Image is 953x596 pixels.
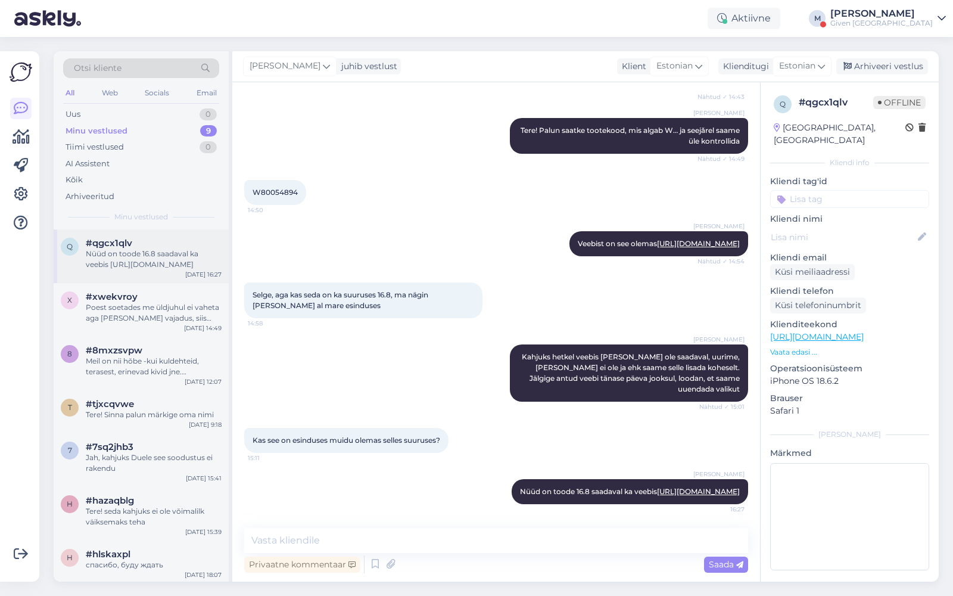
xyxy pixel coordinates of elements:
div: [PERSON_NAME] [770,429,929,440]
div: 9 [200,125,217,137]
div: 0 [200,141,217,153]
span: Saada [709,559,743,570]
p: Vaata edasi ... [770,347,929,358]
span: Kahjuks hetkel veebis [PERSON_NAME] ole saadaval, uurime, [PERSON_NAME] ei ole ja ehk saame selle... [522,352,742,393]
div: [GEOGRAPHIC_DATA], [GEOGRAPHIC_DATA] [774,122,905,147]
span: Tere! Palun saatke tootekood, mis algab W… ja seejǎrel saame üle kontrollida [521,126,742,145]
span: Minu vestlused [114,212,168,222]
span: Nähtud ✓ 14:49 [697,154,745,163]
p: Safari 1 [770,405,929,417]
span: Selge, aga kas seda on ka suuruses 16.8, ma nägin [PERSON_NAME] al mare esinduses [253,290,430,310]
input: Lisa nimi [771,231,915,244]
div: Jah, kahjuks Duele see soodustus ei rakendu [86,452,222,474]
div: [DATE] 15:41 [186,474,222,483]
img: Askly Logo [10,61,32,83]
div: Klienditugi [718,60,769,73]
div: [DATE] 16:27 [185,270,222,279]
input: Lisa tag [770,190,929,208]
div: [DATE] 12:07 [185,377,222,386]
div: AI Assistent [66,158,110,170]
div: Arhiveeritud [66,191,114,203]
div: M [809,10,826,27]
span: x [67,296,72,305]
p: Märkmed [770,447,929,460]
span: 7 [68,446,72,455]
p: Kliendi telefon [770,285,929,297]
span: 15:11 [248,454,292,462]
span: Kas see on esinduses muidu olemas selles suuruses? [253,436,440,445]
div: Privaatne kommentaar [244,557,360,573]
span: #qgcx1qlv [86,238,132,249]
span: t [68,403,72,412]
div: Kõik [66,174,83,186]
span: [PERSON_NAME] [693,222,745,231]
div: Email [194,85,219,101]
span: 14:58 [248,319,292,328]
div: All [63,85,77,101]
div: спасибо, буду ждать [86,560,222,570]
span: 14:50 [248,206,292,215]
div: [DATE] 14:49 [184,324,222,333]
div: [DATE] 18:07 [185,570,222,579]
div: Arhiveeri vestlus [836,58,928,74]
span: #8mxzsvpw [86,345,142,356]
div: Küsi meiliaadressi [770,264,855,280]
span: Nähtud ✓ 14:54 [697,257,745,266]
div: # qgcx1qlv [799,95,873,110]
div: Klient [617,60,646,73]
div: Tere! seda kahjuks ei ole võimalilk väiksemaks teha [86,506,222,527]
span: Nähtud ✓ 15:01 [699,402,745,411]
span: Nüüd on toode 16.8 saadaval ka veebis [520,487,740,496]
div: Given [GEOGRAPHIC_DATA] [830,18,933,28]
span: [PERSON_NAME] [250,60,320,73]
span: #xwekvroy [86,291,138,302]
div: Tere! Sinna palun märkige oma nimi [86,409,222,420]
span: #hazaqblg [86,495,134,506]
span: h [67,553,73,562]
span: Veebist on see olemas [578,239,740,248]
span: #7sq2jhb3 [86,442,133,452]
span: [PERSON_NAME] [693,108,745,117]
span: Estonian [779,60,815,73]
div: 0 [200,108,217,120]
span: 8 [67,349,72,358]
div: Uus [66,108,80,120]
div: Tiimi vestlused [66,141,124,153]
div: [PERSON_NAME] [830,9,933,18]
a: [URL][DOMAIN_NAME] [657,487,740,496]
span: W80054894 [253,188,298,197]
span: q [67,242,73,251]
div: Nüüd on toode 16.8 saadaval ka veebis [URL][DOMAIN_NAME] [86,249,222,270]
div: Web [99,85,120,101]
p: Operatsioonisüsteem [770,362,929,375]
span: Estonian [656,60,693,73]
div: Meil on nii hõbe -kui kuldehteid, terasest, erinevad kivid jne. [PERSON_NAME] ehe teid konkreetse... [86,356,222,377]
div: Minu vestlused [66,125,127,137]
div: Socials [142,85,172,101]
span: Nähtud ✓ 14:43 [697,92,745,101]
span: [PERSON_NAME] [693,335,745,344]
p: Kliendi tag'id [770,175,929,188]
span: 16:27 [700,505,745,514]
a: [URL][DOMAIN_NAME] [770,331,864,342]
div: Poest soetades me üldjuhul ei vaheta aga [PERSON_NAME] vajadus, siis andke meile [PERSON_NAME] le... [86,302,222,324]
span: #tjxcqvwe [86,399,134,409]
span: Offline [873,96,926,109]
span: Otsi kliente [74,62,122,74]
a: [URL][DOMAIN_NAME] [657,239,740,248]
p: Kliendi email [770,252,929,264]
p: iPhone OS 18.6.2 [770,375,929,387]
div: juhib vestlust [337,60,397,73]
p: Klienditeekond [770,318,929,331]
span: #hlskaxpl [86,549,130,560]
span: q [780,100,786,108]
span: h [67,499,73,508]
p: Kliendi nimi [770,213,929,225]
div: [DATE] 9:18 [189,420,222,429]
div: Küsi telefoninumbrit [770,297,866,313]
span: [PERSON_NAME] [693,470,745,479]
div: Kliendi info [770,157,929,168]
p: Brauser [770,392,929,405]
a: [PERSON_NAME]Given [GEOGRAPHIC_DATA] [830,9,946,28]
div: Aktiivne [708,8,780,29]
